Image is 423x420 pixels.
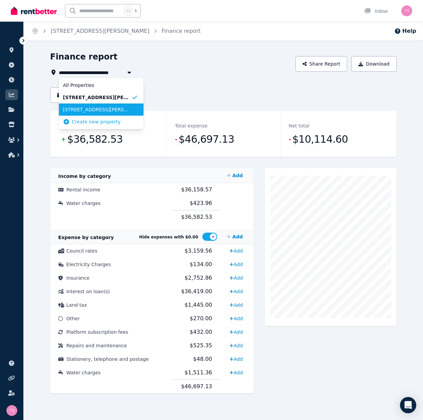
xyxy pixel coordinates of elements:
[227,259,245,270] a: Add
[66,275,90,281] span: Insurance
[289,135,291,144] span: -
[224,169,246,182] a: Add
[295,56,348,72] button: Share Report
[227,300,245,310] a: Add
[227,313,245,324] a: Add
[175,122,207,130] dt: Total expense
[135,8,137,14] span: k
[63,106,131,113] span: [STREET_ADDRESS][PERSON_NAME]
[351,56,397,72] button: Download
[50,51,117,62] h1: Finance report
[292,133,348,146] span: $10,114.60
[190,315,212,322] span: $270.00
[66,302,87,308] span: Land tax
[227,327,245,337] a: Add
[66,329,128,335] span: Platform subscription fees
[175,135,177,144] span: -
[227,246,245,256] a: Add
[66,262,111,267] span: Electricity Charges
[58,173,111,179] span: Income by category
[139,235,198,239] span: Hide expenses with $0.00
[67,133,123,146] span: $36,582.53
[11,6,57,16] img: RentBetter
[66,289,110,294] span: Interest on loan(s)
[66,187,100,192] span: Rental income
[66,370,101,375] span: Water charges
[184,275,212,281] span: $2,752.86
[227,340,245,351] a: Add
[6,405,17,416] img: Tenzin Sangmo
[162,28,201,34] a: Finance report
[24,22,209,41] nav: Breadcrumb
[184,369,212,376] span: $1,511.36
[66,316,80,321] span: Other
[58,235,114,240] span: Expense by category
[289,122,309,130] dt: Net total
[190,342,212,349] span: $525.35
[227,354,245,365] a: Add
[66,248,97,254] span: Council rates
[61,135,66,144] span: +
[364,8,388,15] div: Inbox
[63,82,131,89] span: All Properties
[193,356,212,362] span: $48.00
[227,286,245,297] a: Add
[184,302,212,308] span: $1,445.00
[50,87,83,103] button: FY25
[181,288,212,295] span: $36,419.00
[179,133,234,146] span: $46,697.13
[51,28,150,34] a: [STREET_ADDRESS][PERSON_NAME]
[394,27,416,35] button: Help
[400,397,416,413] div: Open Intercom Messenger
[66,343,127,348] span: Repairs and maintenance
[401,5,412,16] img: Tenzin Sangmo
[190,200,212,206] span: $423.96
[227,367,245,378] a: Add
[63,94,131,101] span: [STREET_ADDRESS][PERSON_NAME]
[181,214,212,220] span: $36,582.53
[181,186,212,193] span: $36,158.57
[224,230,246,243] a: Add
[66,356,149,362] span: Stationery, telephone and postage
[66,201,101,206] span: Water charges
[72,118,120,125] span: Create new property
[227,273,245,283] a: Add
[190,329,212,335] span: $432.00
[190,261,212,267] span: $134.00
[181,383,212,390] span: $46,697.13
[184,248,212,254] span: $3,159.56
